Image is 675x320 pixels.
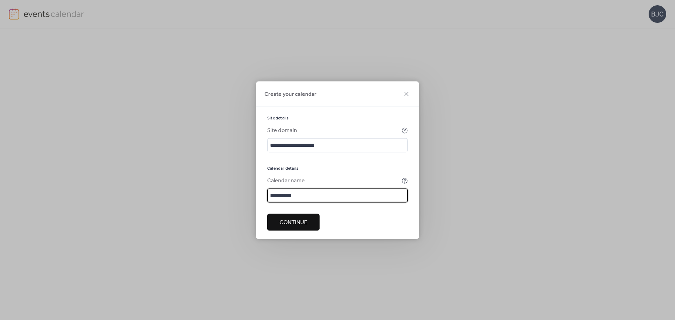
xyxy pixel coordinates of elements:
button: Continue [267,214,320,230]
span: Calendar details [267,165,298,171]
span: Continue [279,218,307,227]
span: Create your calendar [264,90,316,98]
span: Site details [267,115,289,121]
div: Calendar name [267,176,400,185]
div: Site domain [267,126,400,135]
